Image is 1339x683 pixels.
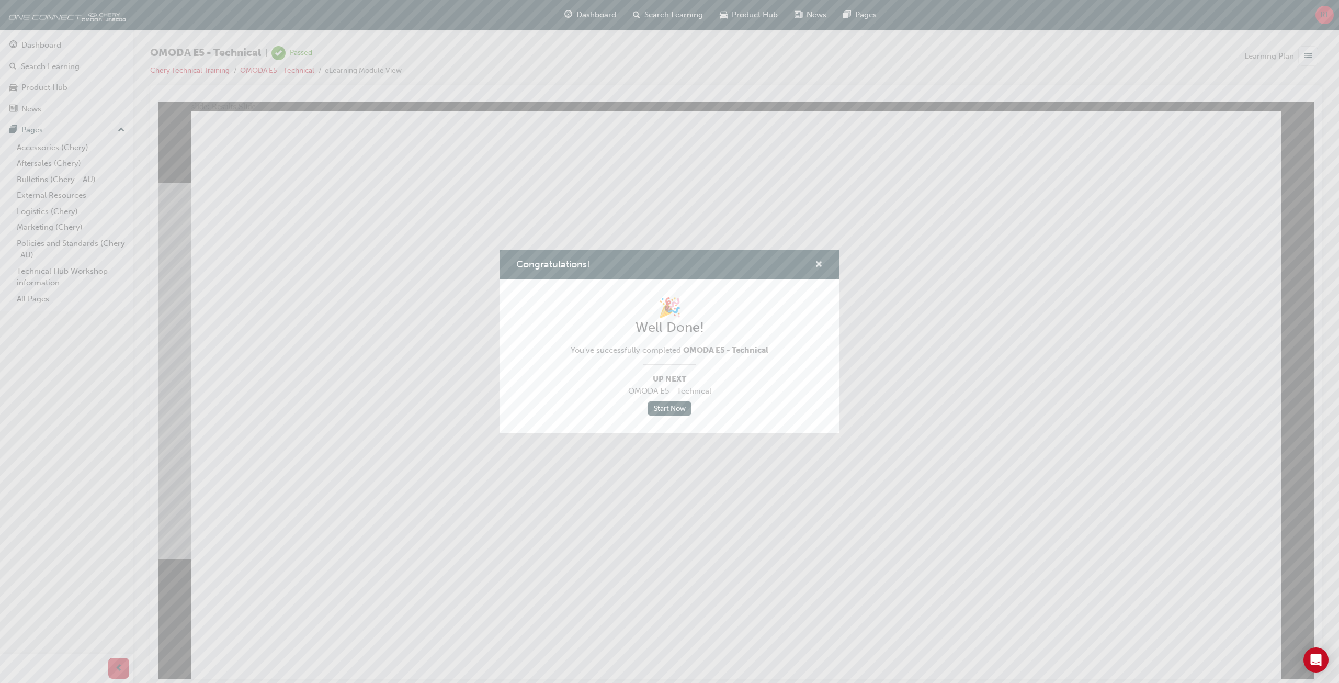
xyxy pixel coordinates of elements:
h2: Well Done! [571,319,768,336]
span: You've successfully completed [571,344,768,356]
div: Open Intercom Messenger [1303,647,1329,673]
span: Congratulations! [516,259,590,270]
span: OMODA E5 - Technical [571,385,768,397]
div: Congratulations! [500,250,839,433]
h1: 🎉 [571,296,768,319]
button: cross-icon [815,259,823,272]
a: Start Now [648,401,691,416]
span: OMODA E5 - Technical [683,345,768,355]
span: cross-icon [815,261,823,270]
span: Up Next [571,373,768,385]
